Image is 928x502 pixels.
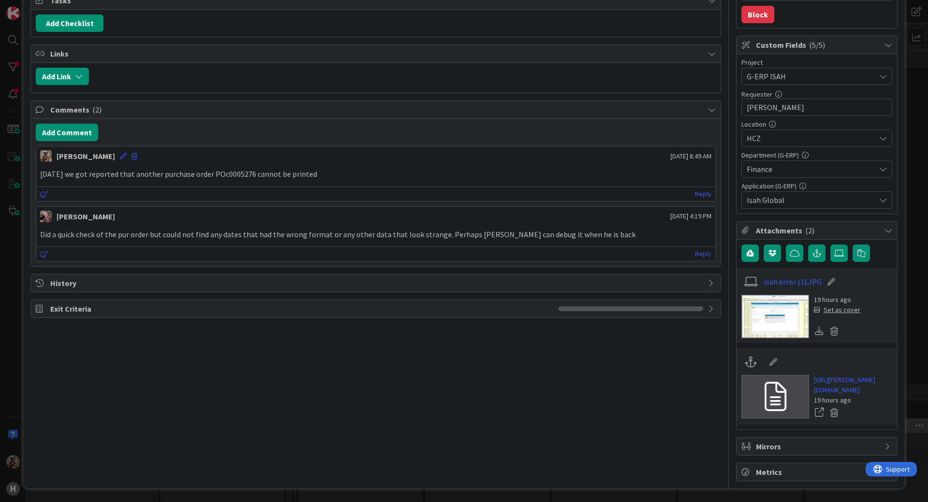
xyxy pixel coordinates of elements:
[741,6,774,23] button: Block
[36,68,89,85] button: Add Link
[747,70,870,83] span: G-ERP ISAH
[670,211,711,221] span: [DATE] 4:19 PM
[741,121,892,128] div: Location
[50,104,703,115] span: Comments
[50,48,703,59] span: Links
[40,150,52,162] img: VK
[814,325,825,337] div: Download
[756,441,880,452] span: Mirrors
[36,124,98,141] button: Add Comment
[40,211,52,222] img: BF
[741,152,892,158] div: Department (G-ERP)
[50,303,553,315] span: Exit Criteria
[50,277,703,289] span: History
[57,150,115,162] div: [PERSON_NAME]
[809,40,825,50] span: ( 5/5 )
[764,276,822,287] a: Isah error (1).JPG
[814,406,825,419] a: Open
[40,169,711,180] p: [DATE] we got reported that another purchase order POc0005276 cannot be printed
[695,188,711,200] a: Reply
[756,39,880,51] span: Custom Fields
[747,132,875,144] span: HCZ
[695,248,711,260] a: Reply
[814,395,892,405] div: 19 hours ago
[747,194,875,206] span: Isah Global
[741,90,772,99] label: Requester
[741,183,892,189] div: Application (G-ERP)
[92,105,101,115] span: ( 2 )
[40,229,711,240] p: Did a quick check of the pur order but could not find any dates that had the wrong format or any ...
[814,305,860,315] div: Set as cover
[756,466,880,478] span: Metrics
[20,1,44,13] span: Support
[814,375,892,395] a: [URL][PERSON_NAME][DOMAIN_NAME]
[747,163,875,175] span: Finance
[670,151,711,161] span: [DATE] 8:49 AM
[57,211,115,222] div: [PERSON_NAME]
[741,59,892,66] div: Project
[756,225,880,236] span: Attachments
[36,14,103,32] button: Add Checklist
[805,226,814,235] span: ( 2 )
[814,295,860,305] div: 19 hours ago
